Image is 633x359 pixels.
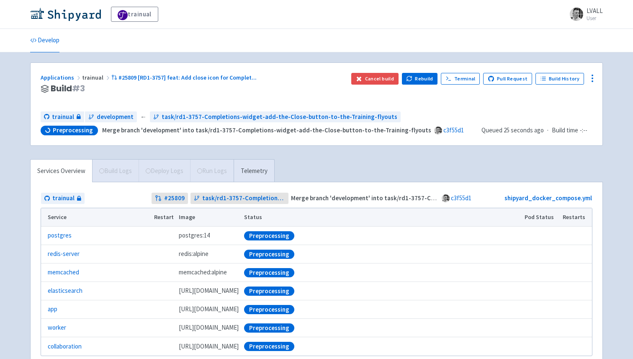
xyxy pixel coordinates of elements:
div: · [481,126,592,135]
a: Terminal [441,73,480,85]
a: LVALL User [565,8,603,21]
span: Preprocessing [53,126,93,134]
a: Applications [41,74,82,81]
button: Rebuild [402,73,438,85]
time: 25 seconds ago [504,126,544,134]
span: trainual [82,74,111,81]
span: task/rd1-3757-Completions-widget-add-the-Close-button-to-the-Training-flyouts [202,194,286,203]
img: Shipyard logo [30,8,101,21]
span: ← [140,112,147,122]
a: task/rd1-3757-Completions-widget-add-the-Close-button-to-the-Training-flyouts [150,111,401,123]
a: c3f55d1 [443,126,464,134]
button: Cancel build [351,73,399,85]
a: Pull Request [483,73,532,85]
div: Preprocessing [244,305,294,314]
a: Telemetry [234,160,274,183]
small: User [587,15,603,21]
th: Pod Status [522,208,560,227]
span: task/rd1-3757-Completions-widget-add-the-Close-button-to-the-Training-flyouts [162,112,397,122]
a: collaboration [48,342,82,351]
th: Service [41,208,151,227]
a: shipyard_docker_compose.yml [504,194,592,202]
span: LVALL [587,7,603,15]
a: development [85,111,137,123]
a: #25809 [152,193,188,204]
a: task/rd1-3757-Completions-widget-add-the-Close-button-to-the-Training-flyouts [190,193,289,204]
span: development [97,112,134,122]
div: Preprocessing [244,250,294,259]
span: redis:alpine [179,249,208,259]
a: trainual [41,193,85,204]
strong: Merge branch 'development' into task/rd1-3757-Completions-widget-add-the-Close-button-to-the-Trai... [291,194,620,202]
a: elasticsearch [48,286,82,296]
span: [DOMAIN_NAME][URL] [179,342,239,351]
span: Build time [552,126,578,135]
span: # 3 [72,83,85,94]
th: Restarts [560,208,592,227]
a: Services Overview [31,160,92,183]
span: postgres:14 [179,231,210,240]
strong: # 25809 [164,194,185,203]
th: Status [242,208,522,227]
span: [DOMAIN_NAME][URL] [179,305,239,314]
a: Build History [535,73,584,85]
span: [DOMAIN_NAME][URL] [179,286,239,296]
a: trainual [41,111,84,123]
span: #25809 [RD1-3757] feat: Add close icon for Complet ... [118,74,257,81]
span: trainual [52,194,75,203]
a: memcached [48,268,79,277]
a: c3f55d1 [451,194,471,202]
span: -:-- [580,126,587,135]
span: Build [51,84,85,93]
th: Restart [151,208,176,227]
a: redis-server [48,249,80,259]
span: trainual [52,112,74,122]
div: Preprocessing [244,231,294,240]
th: Image [176,208,242,227]
a: #25809 [RD1-3757] feat: Add close icon for Complet... [111,74,258,81]
span: Queued [481,126,544,134]
strong: Merge branch 'development' into task/rd1-3757-Completions-widget-add-the-Close-button-to-the-Trai... [102,126,431,134]
span: [DOMAIN_NAME][URL] [179,323,239,333]
a: postgres [48,231,72,240]
a: worker [48,323,66,333]
a: trainual [111,7,158,22]
span: memcached:alpine [179,268,227,277]
div: Preprocessing [244,342,294,351]
a: app [48,305,57,314]
div: Preprocessing [244,268,294,277]
div: Preprocessing [244,323,294,333]
div: Preprocessing [244,287,294,296]
a: Develop [30,29,59,52]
